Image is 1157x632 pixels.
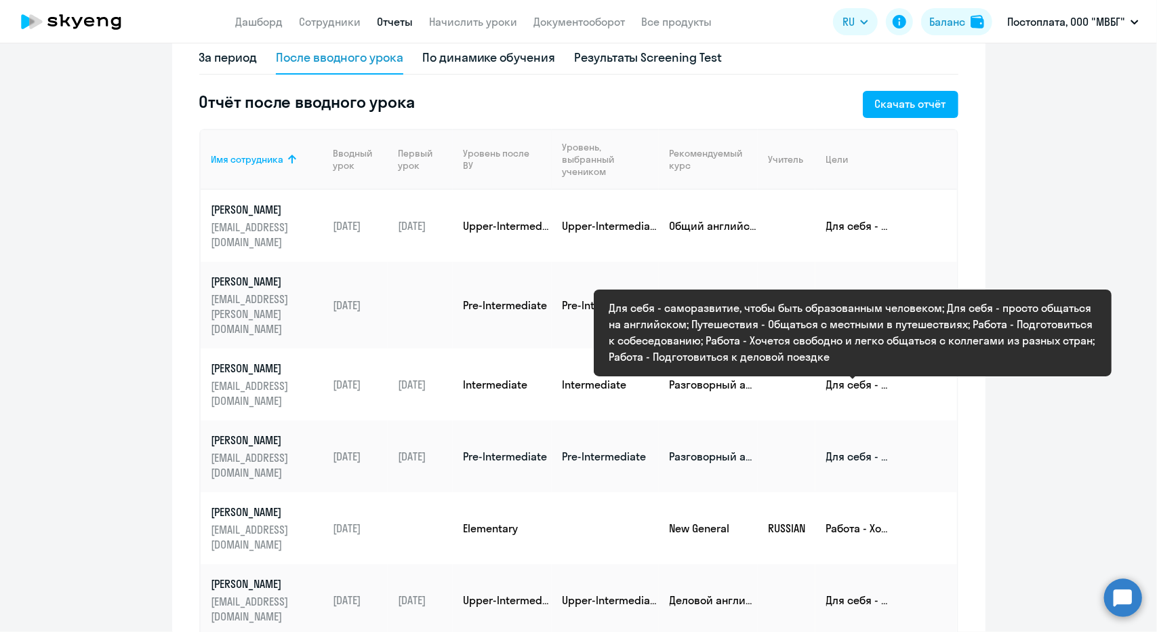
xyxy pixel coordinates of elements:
[670,593,758,608] p: Деловой английский
[826,153,849,165] div: Цели
[670,449,758,464] p: Разговорный английский
[464,147,540,172] div: Уровень после ВУ
[211,576,323,624] a: [PERSON_NAME][EMAIL_ADDRESS][DOMAIN_NAME]
[211,153,323,165] div: Имя сотрудника
[211,433,323,480] a: [PERSON_NAME][EMAIL_ADDRESS][DOMAIN_NAME]
[211,220,323,250] p: [EMAIL_ADDRESS][DOMAIN_NAME]
[670,377,758,392] p: Разговорный английский
[333,218,388,233] p: [DATE]
[211,450,323,480] p: [EMAIL_ADDRESS][DOMAIN_NAME]
[826,377,890,392] p: Для себя - Фильмы и сериалы в оригинале, понимать тексты и смысл любимых песен; Путешествия - Общ...
[199,49,258,66] div: За период
[276,49,403,66] div: После вводного урока
[826,153,946,165] div: Цели
[399,147,453,172] div: Первый урок
[769,153,815,165] div: Учитель
[1007,14,1125,30] p: Постоплата, ООО "МВБГ"
[333,298,388,313] p: [DATE]
[333,521,388,536] p: [DATE]
[971,15,984,28] img: balance
[300,15,361,28] a: Сотрудники
[211,202,323,217] p: [PERSON_NAME]
[211,576,323,591] p: [PERSON_NAME]
[609,300,1097,365] div: Для себя - саморазвитие, чтобы быть образованным человеком; Для себя - просто общаться на английс...
[236,15,283,28] a: Дашборд
[552,349,659,420] td: Intermediate
[211,378,323,408] p: [EMAIL_ADDRESS][DOMAIN_NAME]
[670,147,747,172] div: Рекомендуемый курс
[552,262,659,349] td: Pre-Intermediate
[211,153,284,165] div: Имя сотрудника
[826,593,890,608] p: Для себя - саморазвитие, чтобы быть образованным человеком; Учеба - Подготовка к экзамену (IELTS,...
[333,147,378,172] div: Вводный урок
[642,15,712,28] a: Все продукты
[430,15,518,28] a: Начислить уроки
[826,449,890,464] p: Для себя - саморазвитие, чтобы быть образованным человеком; Для себя - просто общаться на английс...
[211,361,323,376] p: [PERSON_NAME]
[211,594,323,624] p: [EMAIL_ADDRESS][DOMAIN_NAME]
[211,522,323,552] p: [EMAIL_ADDRESS][DOMAIN_NAME]
[534,15,626,28] a: Документооборот
[199,91,415,113] h5: Отчёт после вводного урока
[211,433,323,448] p: [PERSON_NAME]
[399,593,453,608] p: [DATE]
[211,505,323,552] a: [PERSON_NAME][EMAIL_ADDRESS][DOMAIN_NAME]
[670,218,758,233] p: Общий английский
[833,8,878,35] button: RU
[399,449,453,464] p: [DATE]
[863,91,958,118] button: Скачать отчёт
[399,218,453,233] p: [DATE]
[769,153,804,165] div: Учитель
[670,521,758,536] p: New General
[563,141,650,178] div: Уровень, выбранный учеником
[211,505,323,519] p: [PERSON_NAME]
[399,147,443,172] div: Первый урок
[453,349,552,420] td: Intermediate
[552,420,659,492] td: Pre-Intermediate
[453,420,552,492] td: Pre-Intermediate
[758,492,815,564] td: RUSSIAN
[574,49,722,66] div: Результаты Screening Test
[211,274,323,336] a: [PERSON_NAME][EMAIL_ADDRESS][PERSON_NAME][DOMAIN_NAME]
[378,15,413,28] a: Отчеты
[921,8,992,35] button: Балансbalance
[333,449,388,464] p: [DATE]
[422,49,555,66] div: По динамике обучения
[826,521,890,536] p: Работа - Хочется свободно и легко общаться с коллегами из разных стран; Путешествия - Общаться с ...
[453,492,552,564] td: Elementary
[211,292,323,336] p: [EMAIL_ADDRESS][PERSON_NAME][DOMAIN_NAME]
[843,14,855,30] span: RU
[1000,5,1145,38] button: Постоплата, ООО "МВБГ"
[211,202,323,250] a: [PERSON_NAME][EMAIL_ADDRESS][DOMAIN_NAME]
[563,141,659,178] div: Уровень, выбранный учеником
[211,361,323,408] a: [PERSON_NAME][EMAIL_ADDRESS][DOMAIN_NAME]
[211,274,323,289] p: [PERSON_NAME]
[826,218,890,233] p: Для себя - саморазвитие, чтобы быть образованным человеком; Работа - Хочется свободно и легко общ...
[552,190,659,262] td: Upper-Intermediate
[399,377,453,392] p: [DATE]
[670,147,758,172] div: Рекомендуемый курс
[453,190,552,262] td: Upper-Intermediate
[875,96,946,112] div: Скачать отчёт
[333,147,388,172] div: Вводный урок
[453,262,552,349] td: Pre-Intermediate
[333,593,388,608] p: [DATE]
[333,377,388,392] p: [DATE]
[464,147,552,172] div: Уровень после ВУ
[929,14,965,30] div: Баланс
